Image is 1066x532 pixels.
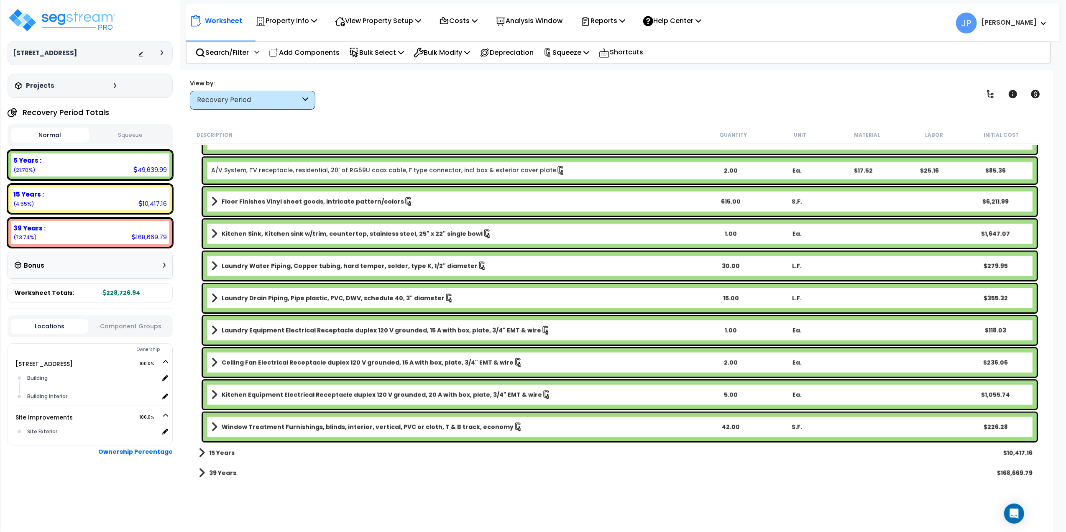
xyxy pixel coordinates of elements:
[963,262,1028,270] div: $279.95
[211,325,698,336] a: Assembly Title
[211,421,698,433] a: Assembly Title
[13,166,35,174] small: 21.70272990142744%
[205,15,242,26] p: Worksheet
[211,166,565,175] a: Individual Item
[480,47,534,58] p: Depreciation
[222,294,445,302] b: Laundry Drain Piping, Pipe plastic, PVC, DWV, schedule 40, 3" diameter
[222,230,483,238] b: Kitchen Sink, Kitchen sink w/trim, countertop, stainless steel, 25" x 22" single bowl
[211,196,698,207] a: Assembly Title
[764,197,830,206] div: S.F.
[138,199,167,208] div: 10,417.16
[13,156,41,165] b: 5 Years :
[139,359,161,369] span: 100.0%
[963,391,1028,399] div: $1,055.74
[925,132,943,138] small: Labor
[963,137,1028,145] div: $252.32
[963,294,1028,302] div: $355.32
[719,132,747,138] small: Quantity
[414,47,470,58] p: Bulk Modify
[764,230,830,238] div: Ea.
[963,423,1028,431] div: $226.28
[132,233,167,241] div: 168,669.79
[25,345,172,355] div: Ownership
[831,137,896,145] div: $151.68
[190,79,315,87] div: View by:
[222,391,542,399] b: Kitchen Equipment Electrical Receptacle duplex 120 V grounded, 20 A with box, plate, 3/4" EMT & wire
[698,197,764,206] div: 615.00
[764,262,830,270] div: L.F.
[264,43,344,62] div: Add Components
[897,137,962,145] div: $100.64
[25,373,159,383] div: Building
[698,262,764,270] div: 30.00
[139,412,161,422] span: 100.0%
[11,128,89,143] button: Normal
[794,132,806,138] small: Unit
[24,262,44,269] h3: Bonus
[981,18,1037,27] b: [PERSON_NAME]
[1004,504,1024,524] div: Open Intercom Messenger
[8,8,116,33] img: logo_pro_r.png
[475,43,538,62] div: Depreciation
[209,449,235,457] b: 15 Years
[23,108,109,117] h4: Recovery Period Totals
[594,42,648,63] div: Shortcuts
[15,360,73,368] a: [STREET_ADDRESS] 100.0%
[698,294,764,302] div: 15.00
[211,389,698,401] a: Assembly Title
[91,128,169,143] button: Squeeze
[269,47,340,58] p: Add Components
[698,166,764,175] div: 2.00
[698,423,764,431] div: 42.00
[963,326,1028,335] div: $118.03
[222,358,514,367] b: Ceiling Fan Electrical Receptacle duplex 120 V grounded, 15 A with box, plate, 3/4" EMT & wire
[963,197,1028,206] div: $6,211.99
[211,228,698,240] a: Assembly Title
[643,15,701,26] p: Help Center
[496,15,562,26] p: Analysis Window
[698,326,764,335] div: 1.00
[25,427,159,437] div: Site Exterior
[543,47,589,58] p: Squeeze
[13,224,46,233] b: 39 Years :
[15,289,74,297] span: Worksheet Totals:
[764,137,830,145] div: Ea.
[211,357,698,368] a: Assembly Title
[98,448,173,456] b: Ownership Percentage
[13,234,36,241] small: 73.74286124756445%
[764,391,830,399] div: Ea.
[764,166,830,175] div: Ea.
[211,292,698,304] a: Assembly Title
[831,166,896,175] div: $17.52
[25,391,159,402] div: Building Interior
[209,469,236,477] b: 39 Years
[103,289,140,297] b: 228,726.94
[764,326,830,335] div: Ea.
[897,166,962,175] div: $25.16
[335,15,421,26] p: View Property Setup
[1004,449,1033,457] div: $10,417.16
[26,82,54,90] h3: Projects
[963,230,1028,238] div: $1,647.07
[580,15,625,26] p: Reports
[698,358,764,367] div: 2.00
[963,166,1028,175] div: $85.36
[222,326,541,335] b: Laundry Equipment Electrical Receptacle duplex 120 V grounded, 15 A with box, plate, 3/4" EMT & wire
[92,322,169,331] button: Component Groups
[133,165,167,174] div: 49,639.99
[698,391,764,399] div: 5.00
[211,260,698,272] a: Assembly Title
[956,13,977,33] span: JP
[698,137,764,145] div: 1.00
[13,190,44,199] b: 15 Years :
[997,469,1033,477] div: $168,669.79
[11,319,88,334] button: Locations
[197,132,233,138] small: Description
[439,15,478,26] p: Costs
[222,197,404,206] b: Floor Finishes Vinyl sheet goods, intricate pattern/colors
[764,294,830,302] div: L.F.
[15,413,73,422] a: Site Improvements 100.0%
[349,47,404,58] p: Bulk Select
[984,132,1019,138] small: Initial Cost
[599,46,643,59] p: Shortcuts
